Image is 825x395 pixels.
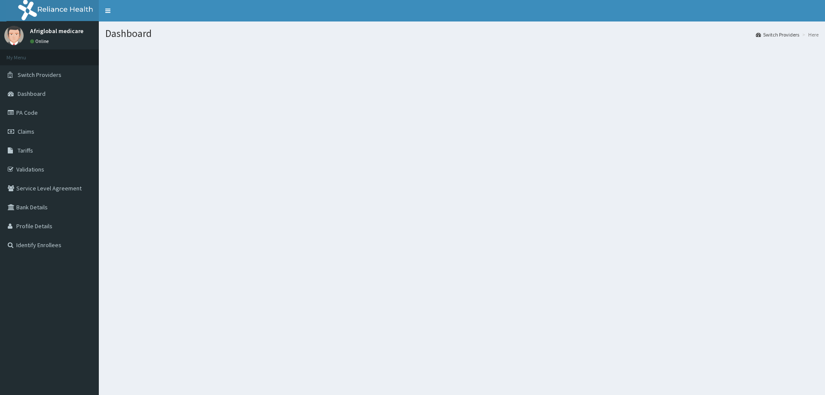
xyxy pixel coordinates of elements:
[4,26,24,45] img: User Image
[105,28,819,39] h1: Dashboard
[30,28,83,34] p: Afriglobal medicare
[30,38,51,44] a: Online
[18,90,46,98] span: Dashboard
[756,31,799,38] a: Switch Providers
[18,147,33,154] span: Tariffs
[800,31,819,38] li: Here
[18,128,34,135] span: Claims
[18,71,61,79] span: Switch Providers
